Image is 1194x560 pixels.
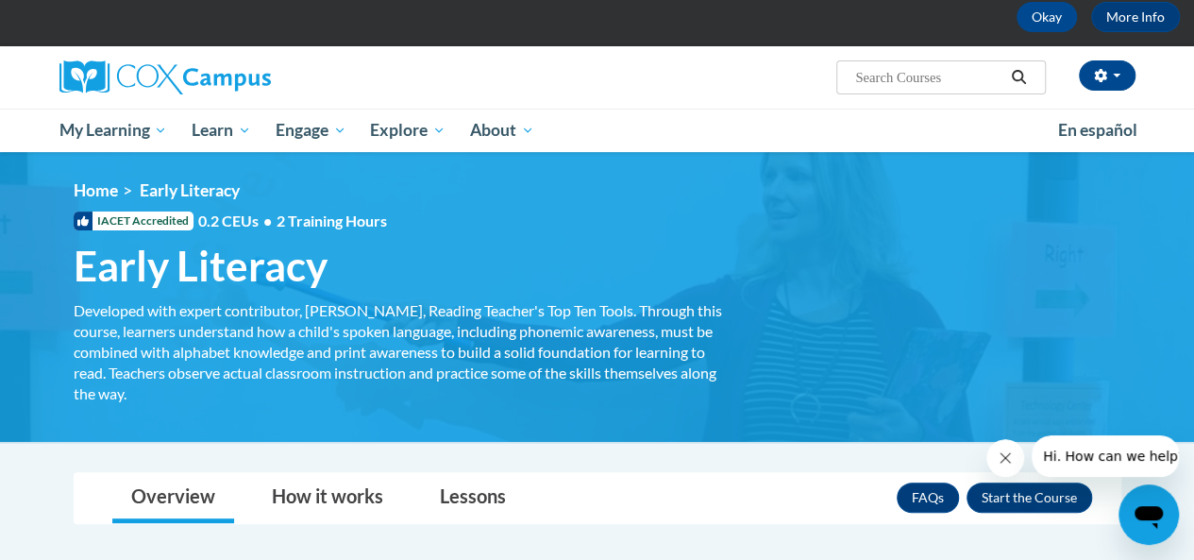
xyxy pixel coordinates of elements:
[1017,2,1077,32] button: Okay
[1032,435,1179,477] iframe: Message from company
[458,109,547,152] a: About
[112,473,234,523] a: Overview
[1046,110,1150,150] a: En español
[1091,2,1180,32] a: More Info
[1118,484,1179,545] iframe: Button to launch messaging window
[897,483,959,513] a: FAQs
[47,109,180,152] a: My Learning
[198,211,387,231] span: 0.2 CEUs
[59,60,399,94] a: Cox Campus
[986,439,1024,477] iframe: Close message
[74,212,193,230] span: IACET Accredited
[470,119,534,142] span: About
[263,109,359,152] a: Engage
[45,109,1150,152] div: Main menu
[140,180,240,200] span: Early Literacy
[253,473,402,523] a: How it works
[179,109,263,152] a: Learn
[277,212,387,229] span: 2 Training Hours
[192,119,251,142] span: Learn
[74,241,328,291] span: Early Literacy
[263,212,272,229] span: •
[421,473,525,523] a: Lessons
[853,66,1004,89] input: Search Courses
[1079,60,1135,91] button: Account Settings
[59,119,167,142] span: My Learning
[74,300,725,404] div: Developed with expert contributor, [PERSON_NAME], Reading Teacher's Top Ten Tools. Through this c...
[967,483,1092,513] button: Enroll
[1058,120,1137,140] span: En español
[11,13,153,28] span: Hi. How can we help?
[1004,66,1033,89] button: Search
[59,60,271,94] img: Cox Campus
[74,180,118,200] a: Home
[358,109,458,152] a: Explore
[370,119,446,142] span: Explore
[276,119,346,142] span: Engage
